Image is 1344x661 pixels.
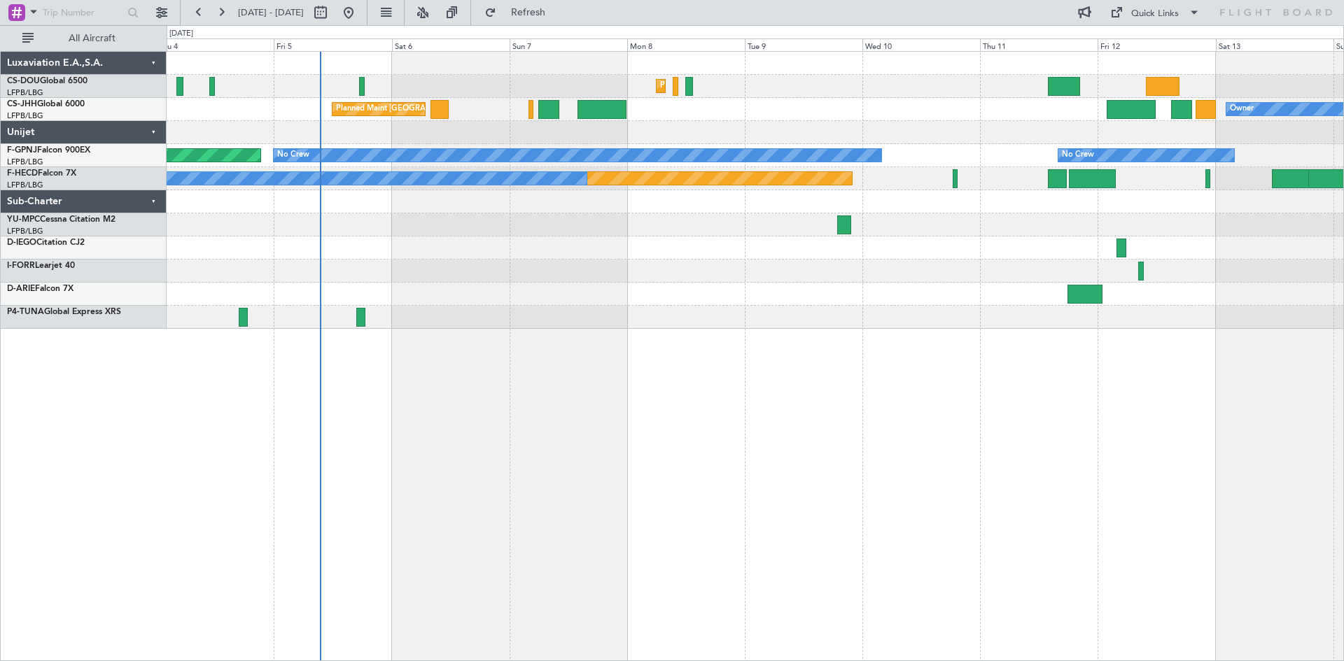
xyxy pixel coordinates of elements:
[745,38,862,51] div: Tue 9
[1062,145,1094,166] div: No Crew
[7,77,87,85] a: CS-DOUGlobal 6500
[478,1,562,24] button: Refresh
[7,239,85,247] a: D-IEGOCitation CJ2
[36,34,148,43] span: All Aircraft
[15,27,152,50] button: All Aircraft
[1103,1,1207,24] button: Quick Links
[1216,38,1333,51] div: Sat 13
[169,28,193,40] div: [DATE]
[627,38,745,51] div: Mon 8
[7,262,75,270] a: I-FORRLearjet 40
[7,308,44,316] span: P4-TUNA
[156,38,274,51] div: Thu 4
[274,38,391,51] div: Fri 5
[7,77,40,85] span: CS-DOU
[7,215,40,224] span: YU-MPC
[7,111,43,121] a: LFPB/LBG
[7,285,35,293] span: D-ARIE
[7,169,38,178] span: F-HECD
[7,100,37,108] span: CS-JHH
[7,169,76,178] a: F-HECDFalcon 7X
[1098,38,1215,51] div: Fri 12
[7,285,73,293] a: D-ARIEFalcon 7X
[7,157,43,167] a: LFPB/LBG
[660,76,881,97] div: Planned Maint [GEOGRAPHIC_DATA] ([GEOGRAPHIC_DATA])
[7,308,121,316] a: P4-TUNAGlobal Express XRS
[1230,99,1254,120] div: Owner
[7,226,43,236] a: LFPB/LBG
[7,100,85,108] a: CS-JHHGlobal 6000
[7,146,90,155] a: F-GPNJFalcon 900EX
[7,239,36,247] span: D-IEGO
[7,215,115,224] a: YU-MPCCessna Citation M2
[7,146,37,155] span: F-GPNJ
[7,262,35,270] span: I-FORR
[7,180,43,190] a: LFPB/LBG
[277,145,309,166] div: No Crew
[510,38,627,51] div: Sun 7
[43,2,123,23] input: Trip Number
[336,99,556,120] div: Planned Maint [GEOGRAPHIC_DATA] ([GEOGRAPHIC_DATA])
[7,87,43,98] a: LFPB/LBG
[392,38,510,51] div: Sat 6
[238,6,304,19] span: [DATE] - [DATE]
[499,8,558,17] span: Refresh
[980,38,1098,51] div: Thu 11
[862,38,980,51] div: Wed 10
[1131,7,1179,21] div: Quick Links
